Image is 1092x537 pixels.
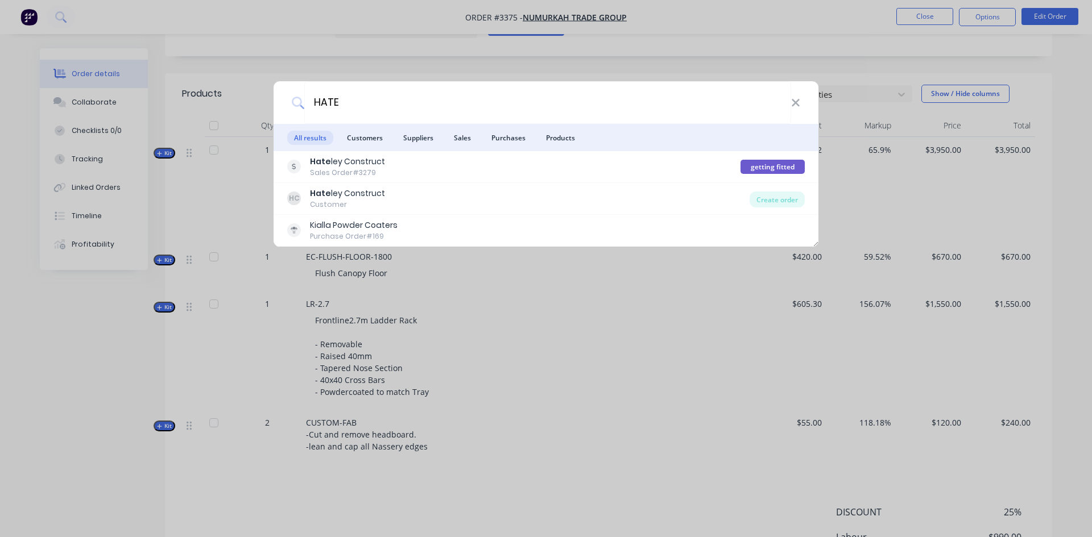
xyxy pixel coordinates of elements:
[539,131,582,145] span: Products
[485,131,532,145] span: Purchases
[310,219,398,231] div: Kialla Powder Coaters
[287,192,301,205] div: HC
[741,223,805,238] div: Billed
[310,188,385,199] div: ley Construct
[304,81,791,124] input: Start typing a customer or supplier name to create a new order...
[310,156,385,168] div: ley Construct
[310,156,331,167] b: Hate
[447,131,478,145] span: Sales
[340,131,390,145] span: Customers
[396,131,440,145] span: Suppliers
[310,168,385,178] div: Sales Order #3279
[750,192,805,207] div: Create order
[310,199,385,210] div: Customer
[741,160,805,174] div: getting fitted
[310,231,398,242] div: Purchase Order #169
[310,188,331,199] b: Hate
[287,131,333,145] span: All results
